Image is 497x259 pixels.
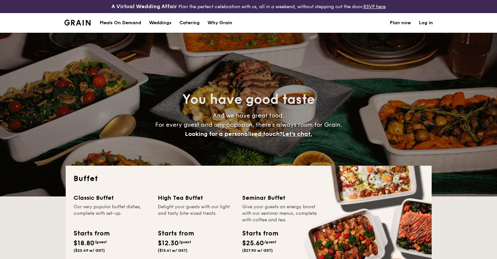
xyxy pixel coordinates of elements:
span: /guest [94,240,107,244]
a: Why Grain [204,13,236,33]
a: Catering [175,13,204,33]
span: Let's chat. [282,130,312,138]
span: ($27.90 w/ GST) [242,248,273,253]
div: Classic Buffet [74,193,150,202]
img: Grain [64,20,91,26]
div: Starts from [242,229,278,238]
a: Logotype [64,20,91,26]
a: Meals On Demand [96,13,145,33]
span: /guest [179,240,191,244]
span: /guest [264,240,276,244]
div: Weddings [149,13,172,33]
div: Starts from [158,229,193,238]
span: $18.80 [74,239,94,247]
div: Give your guests an energy boost with our seminar menus, complete with coffee and tea. [242,204,319,223]
h1: Catering [179,13,200,33]
h4: A Virtual Wedding Affair [111,3,177,10]
h2: Buffet [74,174,424,184]
span: $25.60 [242,239,264,247]
div: Our very popular buffet dishes, complete with set-up. [74,204,150,223]
div: Plan the perfect celebration with us, all in a weekend, without stepping out the door. [83,3,414,10]
div: Why Grain [207,13,232,33]
a: Plan now [390,13,411,33]
div: Starts from [74,229,109,238]
a: RSVP here [363,4,386,9]
span: $12.30 [158,239,179,247]
span: ($13.41 w/ GST) [158,248,188,253]
span: ($20.49 w/ GST) [74,248,105,253]
a: Weddings [145,13,175,33]
div: High Tea Buffet [158,193,234,202]
div: Delight your guests with our light and tasty bite-sized treats. [158,204,234,223]
div: Meals On Demand [100,13,141,33]
a: Log in [419,13,433,33]
div: Seminar Buffet [242,193,319,202]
